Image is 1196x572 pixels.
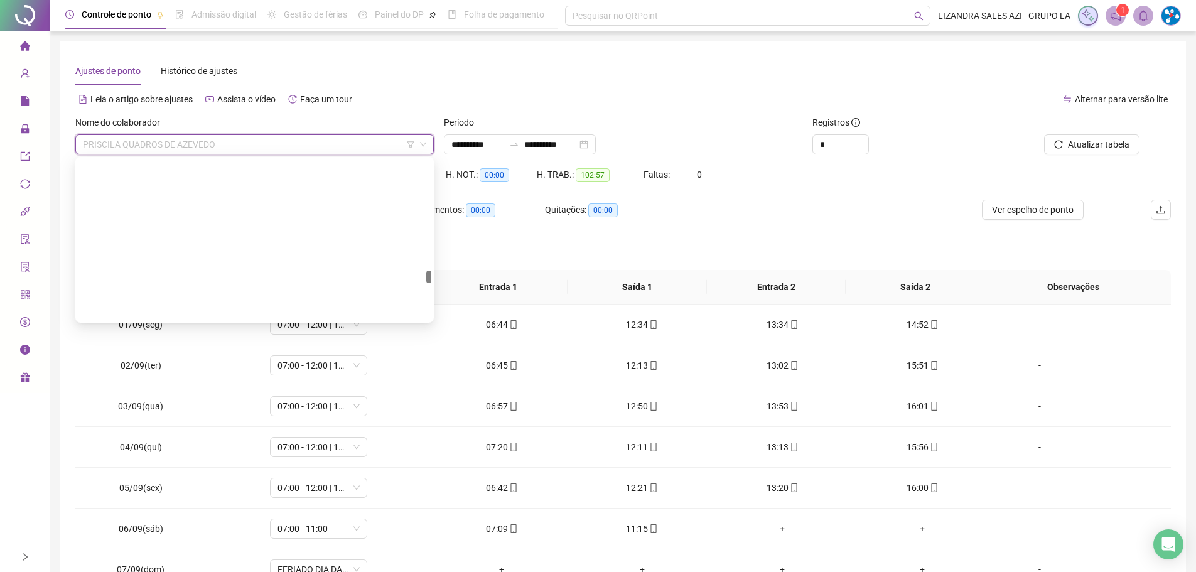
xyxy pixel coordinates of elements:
span: dashboard [358,10,367,19]
div: - [1003,522,1077,536]
span: mobile [929,483,939,492]
div: 12:50 [582,399,702,413]
span: mobile [648,402,658,411]
span: 05/09(sex) [119,483,163,493]
div: 12:11 [582,440,702,454]
span: 01/09(seg) [119,320,163,330]
span: mobile [508,320,518,329]
span: reload [1054,140,1063,149]
span: mobile [929,402,939,411]
label: Nome do colaborador [75,116,168,129]
span: mobile [929,443,939,451]
span: api [20,201,30,226]
span: 07:00 - 12:00 | 13:00 - 16:00 [277,397,360,416]
div: 16:01 [863,399,983,413]
div: 13:02 [722,359,842,372]
div: 06:57 [442,399,562,413]
span: mobile [648,361,658,370]
span: info-circle [20,339,30,364]
div: 12:13 [582,359,702,372]
th: Entrada 2 [707,270,846,305]
span: Alternar para versão lite [1075,94,1168,104]
th: Observações [984,270,1161,305]
span: mobile [789,320,799,329]
span: mobile [508,443,518,451]
span: Leia o artigo sobre ajustes [90,94,193,104]
span: PRISCILA QUADROS DE AZEVEDO [83,135,426,154]
span: to [509,139,519,149]
span: mobile [648,524,658,533]
span: 1 [1121,6,1125,14]
span: qrcode [20,284,30,309]
span: 04/09(qui) [120,442,162,452]
span: Atualizar tabela [1068,138,1129,151]
span: 06/09(sáb) [119,524,163,534]
span: notification [1110,10,1121,21]
div: 16:00 [863,481,983,495]
div: 13:34 [722,318,842,332]
div: 15:51 [863,359,983,372]
span: mobile [508,524,518,533]
span: Controle de ponto [82,9,151,19]
span: dollar [20,311,30,337]
span: file-text [78,95,87,104]
button: Atualizar tabela [1044,134,1139,154]
span: Assista o vídeo [217,94,276,104]
span: Faltas: [644,170,672,180]
span: 07:00 - 12:00 | 13:00 - 16:00 [277,438,360,456]
span: 00:00 [588,203,618,217]
div: Open Intercom Messenger [1153,529,1183,559]
div: 12:21 [582,481,702,495]
span: Folha de pagamento [464,9,544,19]
span: history [288,95,297,104]
span: sun [267,10,276,19]
span: audit [20,229,30,254]
span: mobile [648,483,658,492]
span: Observações [994,280,1151,294]
span: user-add [20,63,30,88]
span: home [20,35,30,60]
span: bell [1138,10,1149,21]
span: 0 [697,170,702,180]
span: 102:57 [576,168,610,182]
button: Ver espelho de ponto [982,200,1084,220]
span: 03/09(qua) [118,401,163,411]
span: Registros [812,116,860,129]
span: 00:00 [480,168,509,182]
span: info-circle [851,118,860,127]
span: search [914,11,924,21]
span: gift [20,367,30,392]
span: 00:00 [466,203,495,217]
span: pushpin [156,11,164,19]
span: mobile [789,402,799,411]
div: - [1003,318,1077,332]
div: 15:56 [863,440,983,454]
img: sparkle-icon.fc2bf0ac1784a2077858766a79e2daf3.svg [1081,9,1095,23]
span: filter [407,141,414,148]
span: swap-right [509,139,519,149]
span: book [448,10,456,19]
div: - [1003,481,1077,495]
div: 07:09 [442,522,562,536]
sup: 1 [1116,4,1129,16]
div: H. NOT.: [446,168,537,182]
span: Faça um tour [300,94,352,104]
div: - [1003,440,1077,454]
span: pushpin [429,11,436,19]
span: mobile [789,483,799,492]
span: mobile [929,361,939,370]
span: youtube [205,95,214,104]
span: solution [20,256,30,281]
span: mobile [508,483,518,492]
span: mobile [648,320,658,329]
div: 06:45 [442,359,562,372]
div: 14:52 [863,318,983,332]
div: - [1003,359,1077,372]
span: lock [20,118,30,143]
th: Saída 1 [568,270,706,305]
div: 13:20 [722,481,842,495]
div: 13:13 [722,440,842,454]
span: Ajustes de ponto [75,66,141,76]
span: 07:00 - 12:00 | 13:00 - 16:00 [277,478,360,497]
span: Histórico de ajustes [161,66,237,76]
